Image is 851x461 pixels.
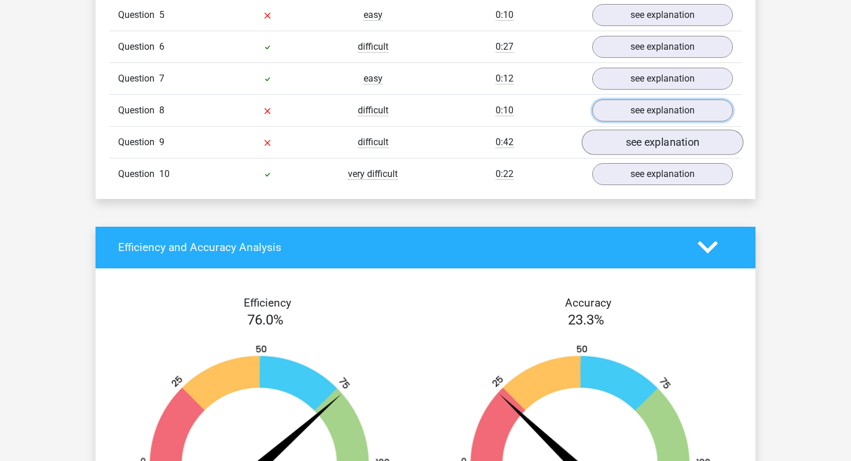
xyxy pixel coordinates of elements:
span: 23.3% [568,312,604,328]
span: Question [118,72,159,86]
span: 76.0% [247,312,284,328]
span: very difficult [348,168,398,180]
span: difficult [358,105,388,116]
span: 0:12 [496,73,513,84]
span: Question [118,40,159,54]
span: 0:22 [496,168,513,180]
span: difficult [358,137,388,148]
h4: Efficiency and Accuracy Analysis [118,241,680,254]
span: Question [118,8,159,22]
h4: Accuracy [439,296,738,309]
span: 0:10 [496,9,513,21]
a: see explanation [592,99,733,121]
span: Question [118,167,159,181]
span: 7 [159,73,164,84]
span: 6 [159,41,164,52]
a: see explanation [592,68,733,90]
span: 10 [159,168,170,179]
a: see explanation [592,36,733,58]
span: 0:10 [496,105,513,116]
a: see explanation [592,163,733,185]
span: 5 [159,9,164,20]
a: see explanation [582,130,743,155]
span: Question [118,135,159,149]
a: see explanation [592,4,733,26]
span: Question [118,104,159,117]
span: 0:42 [496,137,513,148]
span: 0:27 [496,41,513,53]
h4: Efficiency [118,296,417,309]
span: easy [364,9,383,21]
span: easy [364,73,383,84]
span: 9 [159,137,164,147]
span: difficult [358,41,388,53]
span: 8 [159,105,164,116]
